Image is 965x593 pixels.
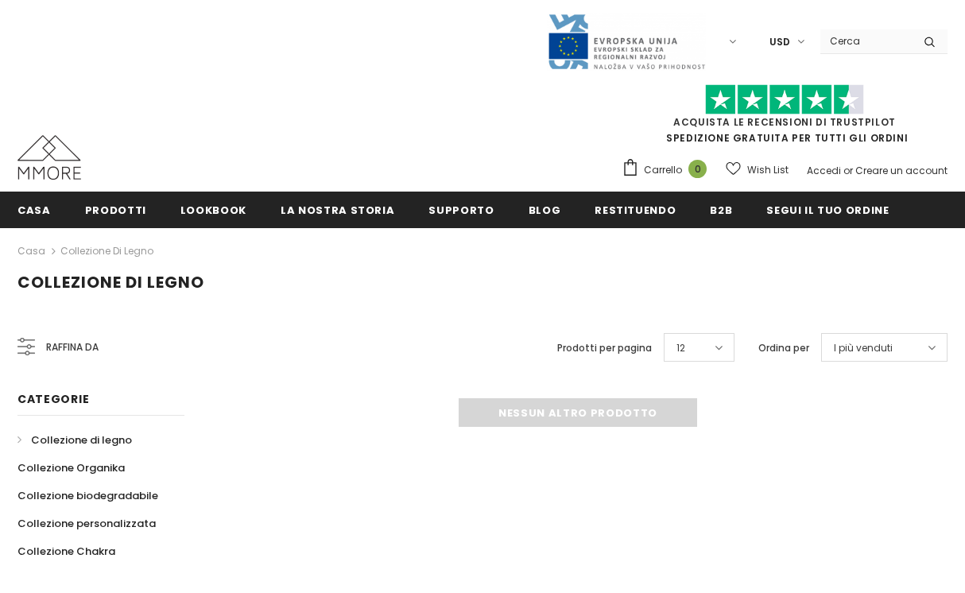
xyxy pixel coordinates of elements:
span: Collezione di legno [17,271,204,293]
a: Collezione biodegradabile [17,482,158,510]
a: Lookbook [180,192,246,227]
span: Collezione personalizzata [17,516,156,531]
span: Segui il tuo ordine [766,203,889,218]
span: Carrello [644,162,682,178]
a: Acquista le recensioni di TrustPilot [673,115,896,129]
img: Fidati di Pilot Stars [705,84,864,115]
a: supporto [428,192,494,227]
img: Casi MMORE [17,135,81,180]
span: I più venduti [834,340,893,356]
span: USD [769,34,790,50]
span: Blog [529,203,561,218]
span: Lookbook [180,203,246,218]
a: Collezione di legno [17,426,132,454]
label: Prodotti per pagina [557,340,652,356]
a: Segui il tuo ordine [766,192,889,227]
a: Collezione Organika [17,454,125,482]
span: B2B [710,203,732,218]
span: SPEDIZIONE GRATUITA PER TUTTI GLI ORDINI [622,91,948,145]
a: Collezione di legno [60,244,153,258]
a: Wish List [726,156,789,184]
span: 12 [676,340,685,356]
a: Collezione personalizzata [17,510,156,537]
span: supporto [428,203,494,218]
span: Raffina da [46,339,99,356]
a: Casa [17,242,45,261]
a: Creare un account [855,164,948,177]
span: or [843,164,853,177]
span: La nostra storia [281,203,394,218]
span: Wish List [747,162,789,178]
label: Ordina per [758,340,809,356]
span: Restituendo [595,203,676,218]
span: 0 [688,160,707,178]
a: Casa [17,192,51,227]
span: Collezione Organika [17,460,125,475]
span: Collezione Chakra [17,544,115,559]
span: Casa [17,203,51,218]
span: Collezione di legno [31,432,132,448]
a: B2B [710,192,732,227]
a: Collezione Chakra [17,537,115,565]
input: Search Site [820,29,912,52]
a: Javni Razpis [547,34,706,48]
img: Javni Razpis [547,13,706,71]
a: Blog [529,192,561,227]
a: La nostra storia [281,192,394,227]
a: Restituendo [595,192,676,227]
a: Accedi [807,164,841,177]
span: Collezione biodegradabile [17,488,158,503]
a: Prodotti [85,192,146,227]
span: Categorie [17,391,89,407]
span: Prodotti [85,203,146,218]
a: Carrello 0 [622,158,715,182]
